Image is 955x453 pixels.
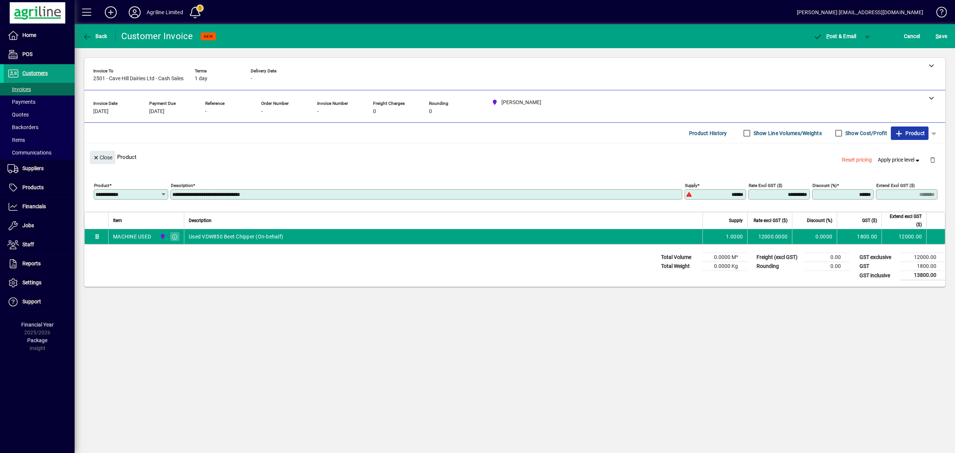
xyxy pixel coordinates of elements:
[842,156,872,164] span: Reset pricing
[22,165,44,171] span: Suppliers
[22,203,46,209] span: Financials
[22,260,41,266] span: Reports
[4,178,75,197] a: Products
[891,126,929,140] button: Product
[805,262,850,271] td: 0.00
[797,6,923,18] div: [PERSON_NAME] [EMAIL_ADDRESS][DOMAIN_NAME]
[93,109,109,115] span: [DATE]
[753,262,805,271] td: Rounding
[22,70,48,76] span: Customers
[876,183,915,188] mat-label: Extend excl GST ($)
[689,127,727,139] span: Product History
[171,183,193,188] mat-label: Description
[657,262,702,271] td: Total Weight
[204,34,213,39] span: NEW
[22,241,34,247] span: Staff
[749,183,782,188] mat-label: Rate excl GST ($)
[88,154,117,160] app-page-header-button: Close
[121,30,193,42] div: Customer Invoice
[886,212,922,229] span: Extend excl GST ($)
[373,109,376,115] span: 0
[856,262,901,271] td: GST
[4,134,75,146] a: Items
[4,108,75,121] a: Quotes
[702,253,747,262] td: 0.0000 M³
[754,216,788,225] span: Rate excl GST ($)
[93,151,112,164] span: Close
[251,76,252,82] span: -
[4,26,75,45] a: Home
[22,32,36,38] span: Home
[826,33,830,39] span: P
[686,126,730,140] button: Product History
[189,216,212,225] span: Description
[22,279,41,285] span: Settings
[752,233,788,240] div: 12000.0000
[4,216,75,235] a: Jobs
[27,337,47,343] span: Package
[7,150,51,156] span: Communications
[4,254,75,273] a: Reports
[4,45,75,64] a: POS
[813,33,857,39] span: ost & Email
[936,33,939,39] span: S
[4,293,75,311] a: Support
[726,233,743,240] span: 1.0000
[753,253,805,262] td: Freight (excl GST)
[189,233,283,240] span: Used VDW850 Beet Chipper (On-behalf)
[7,124,38,130] span: Backorders
[81,29,109,43] button: Back
[22,184,44,190] span: Products
[902,29,922,43] button: Cancel
[901,262,945,271] td: 1800.00
[149,109,165,115] span: [DATE]
[429,109,432,115] span: 0
[856,253,901,262] td: GST exclusive
[84,143,945,171] div: Product
[657,253,702,262] td: Total Volume
[22,299,41,304] span: Support
[22,51,32,57] span: POS
[702,262,747,271] td: 0.0000 Kg
[807,216,832,225] span: Discount (%)
[901,271,945,280] td: 13800.00
[90,151,115,164] button: Close
[7,112,29,118] span: Quotes
[4,83,75,96] a: Invoices
[805,253,850,262] td: 0.00
[21,322,54,328] span: Financial Year
[844,129,887,137] label: Show Cost/Profit
[856,271,901,280] td: GST inclusive
[810,29,860,43] button: Post & Email
[94,183,109,188] mat-label: Product
[931,1,946,26] a: Knowledge Base
[195,76,207,82] span: 1 day
[934,29,949,43] button: Save
[113,233,151,240] div: MACHINE USED
[4,159,75,178] a: Suppliers
[812,183,837,188] mat-label: Discount (%)
[75,29,116,43] app-page-header-button: Back
[685,183,697,188] mat-label: Supply
[4,121,75,134] a: Backorders
[792,229,837,244] td: 0.0000
[7,86,31,92] span: Invoices
[82,33,107,39] span: Back
[839,153,875,167] button: Reset pricing
[123,6,147,19] button: Profile
[7,99,35,105] span: Payments
[862,216,877,225] span: GST ($)
[901,253,945,262] td: 12000.00
[7,137,25,143] span: Items
[729,216,743,225] span: Supply
[895,127,925,139] span: Product
[261,109,263,115] span: -
[924,156,942,163] app-page-header-button: Delete
[205,109,207,115] span: -
[878,156,921,164] span: Apply price level
[882,229,926,244] td: 12000.00
[752,129,822,137] label: Show Line Volumes/Weights
[4,197,75,216] a: Financials
[904,30,920,42] span: Cancel
[924,151,942,169] button: Delete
